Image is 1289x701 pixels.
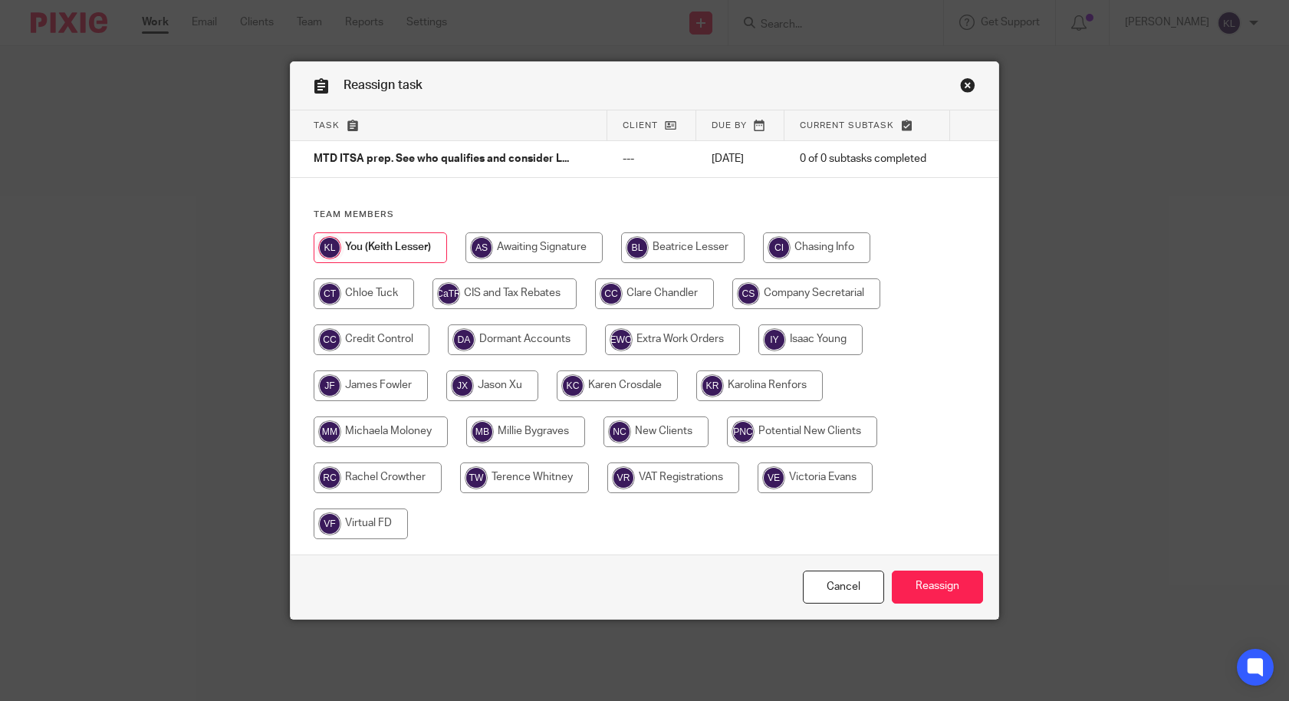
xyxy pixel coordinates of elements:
h4: Team members [314,209,975,221]
span: Due by [712,121,747,130]
input: Reassign [892,571,983,604]
td: 0 of 0 subtasks completed [784,141,949,178]
a: Close this dialog window [960,77,975,98]
span: Current subtask [800,121,894,130]
a: Close this dialog window [803,571,884,604]
span: Reassign task [344,79,423,91]
p: [DATE] [712,151,770,166]
span: Task [314,121,340,130]
p: --- [623,151,681,166]
span: Client [623,121,658,130]
span: MTD ITSA prep. See who qualifies and consider L... [314,154,569,165]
